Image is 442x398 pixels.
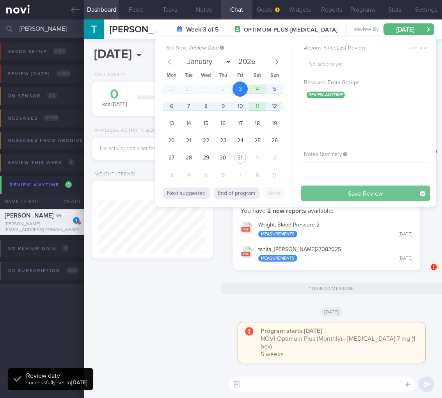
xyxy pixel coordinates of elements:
[8,180,74,190] div: Review anytime
[47,92,57,99] span: 0 / 5
[233,133,248,148] span: October 24, 2025
[5,135,105,146] div: Messages from Archived
[267,150,282,165] span: November 2, 2025
[249,73,266,78] span: Sat
[267,99,282,114] span: October 12, 2025
[181,99,196,114] span: October 7, 2025
[215,167,231,182] span: November 6, 2025
[181,167,196,182] span: November 4, 2025
[53,194,84,209] div: Chats
[266,73,283,78] span: Sun
[5,46,68,57] div: Needs setup
[214,188,259,199] button: End of program
[261,328,322,334] strong: Program starts [DATE]
[304,80,427,87] label: Resolves From Groups
[166,45,289,52] label: Set Next Review Date
[26,380,87,386] span: successfully set to
[5,212,53,219] span: [PERSON_NAME]
[383,23,434,35] button: [DATE]
[68,159,75,166] span: 0
[100,88,129,108] div: kcal [DATE]
[250,99,265,114] span: October 11, 2025
[180,73,197,78] span: Tue
[307,92,345,98] span: review-anytime
[181,150,196,165] span: October 28, 2025
[44,115,59,121] span: 0 / 284
[237,241,416,266] button: tanita_[PERSON_NAME]27082025 Measurements [DATE]
[184,56,231,68] select: Month
[186,26,219,34] strong: Week 3 of 5
[304,152,347,157] span: Notes Summary
[250,81,265,97] span: October 4, 2025
[164,167,179,182] span: November 3, 2025
[215,133,231,148] span: October 23, 2025
[5,69,73,79] div: Review [DATE]
[56,70,71,77] span: 0 / 394
[267,116,282,131] span: October 19, 2025
[5,265,82,276] div: No subscription
[241,207,412,215] p: You have available:
[5,91,59,101] div: On sensor
[5,157,76,168] div: Review this week
[309,61,430,68] p: No actions yet
[399,232,412,237] div: [DATE]
[198,133,213,148] span: October 22, 2025
[198,99,213,114] span: October 8, 2025
[409,45,427,51] span: Just now
[5,243,71,254] div: No review date
[71,380,87,386] strong: [DATE]
[250,150,265,165] span: November 1, 2025
[5,221,80,233] div: [PERSON_NAME][EMAIL_ADDRESS][DOMAIN_NAME]
[267,133,282,148] span: October 26, 2025
[181,133,196,148] span: October 21, 2025
[233,167,248,182] span: November 7, 2025
[233,116,248,131] span: October 17, 2025
[215,99,231,114] span: October 9, 2025
[92,72,125,78] div: Diet (Daily)
[267,81,282,97] span: October 5, 2025
[261,336,415,350] span: NOVI Optimum Plus (Monthly) - [MEDICAL_DATA] 7 mg (1 box)
[258,231,297,237] div: Measurements
[164,150,179,165] span: October 27, 2025
[304,45,427,52] label: Actions Since Last Review
[235,58,257,65] input: Year
[320,307,343,317] span: [DATE]
[66,267,80,274] span: 0 / 95
[181,116,196,131] span: October 14, 2025
[261,351,283,357] span: 5 weeks
[163,188,210,199] button: Next suggested
[233,99,248,114] span: October 10, 2025
[53,48,66,55] span: 0 / 101
[267,167,282,182] span: November 9, 2025
[250,116,265,131] span: October 18, 2025
[5,113,61,124] div: Messages
[197,73,215,78] span: Wed
[233,81,248,97] span: October 3, 2025
[353,26,379,33] span: Review By
[164,133,179,148] span: October 20, 2025
[266,208,308,214] strong: 2 new reports
[198,116,213,131] span: October 15, 2025
[92,172,136,177] div: Weight (Trend)
[258,255,297,262] div: Measurements
[164,99,179,114] span: October 6, 2025
[215,116,231,131] span: October 16, 2025
[399,256,412,262] div: [DATE]
[250,167,265,182] span: November 8, 2025
[198,167,213,182] span: November 5, 2025
[92,128,163,134] div: Physical Activity Goals
[215,73,232,78] span: Thu
[258,246,412,262] div: tanita_ [PERSON_NAME] 27082025
[232,73,249,78] span: Fri
[62,245,69,251] span: 0
[258,222,412,237] div: Weight, Blood Pressure 2
[73,217,80,224] div: 1
[163,73,180,78] span: Mon
[100,145,205,152] div: No activity goals set for this week
[26,372,87,380] div: Review date
[110,25,182,34] span: [PERSON_NAME]
[100,88,129,101] div: 0
[244,26,337,34] span: OPTIMUM-PLUS-[MEDICAL_DATA]
[215,150,231,165] span: October 30, 2025
[250,133,265,148] span: October 25, 2025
